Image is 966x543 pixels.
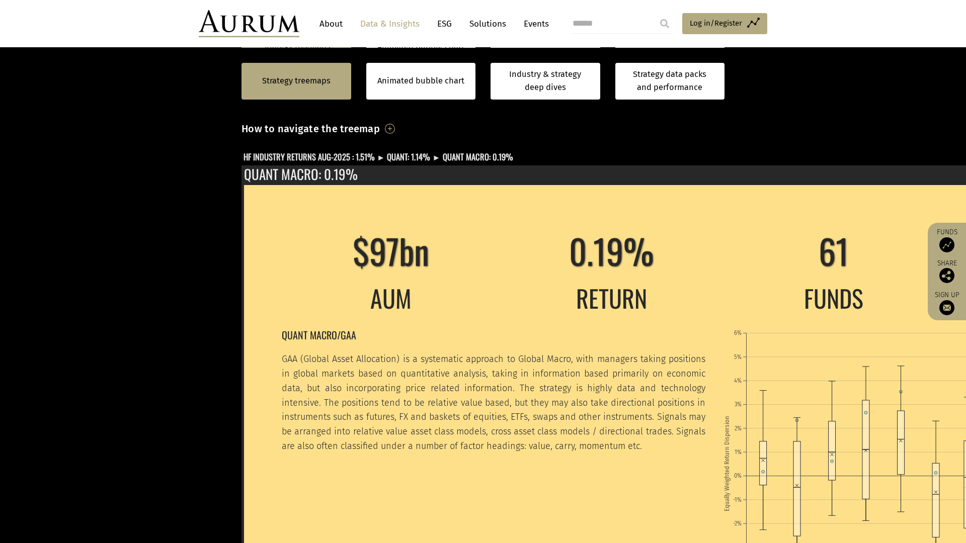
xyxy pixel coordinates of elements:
a: Animated bubble chart [377,74,464,87]
img: Share this post [939,268,954,283]
a: ESG [432,15,457,33]
img: Sign up to our newsletter [939,300,954,315]
a: Data & Insights [355,15,425,33]
h3: How to navigate the treemap [242,120,380,137]
a: Strategy treemaps [262,74,331,87]
a: Industry & strategy deep dives [491,63,600,100]
a: About [314,15,348,33]
a: Events [519,15,549,33]
div: Share [933,260,961,283]
a: Funds [933,228,961,252]
a: Sign up [933,291,961,315]
a: Log in/Register [682,13,767,34]
img: Aurum [199,10,299,37]
span: Log in/Register [690,17,742,29]
input: Submit [655,14,675,34]
a: Solutions [464,15,511,33]
a: Strategy data packs and performance [615,63,725,100]
img: Access Funds [939,237,954,252]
